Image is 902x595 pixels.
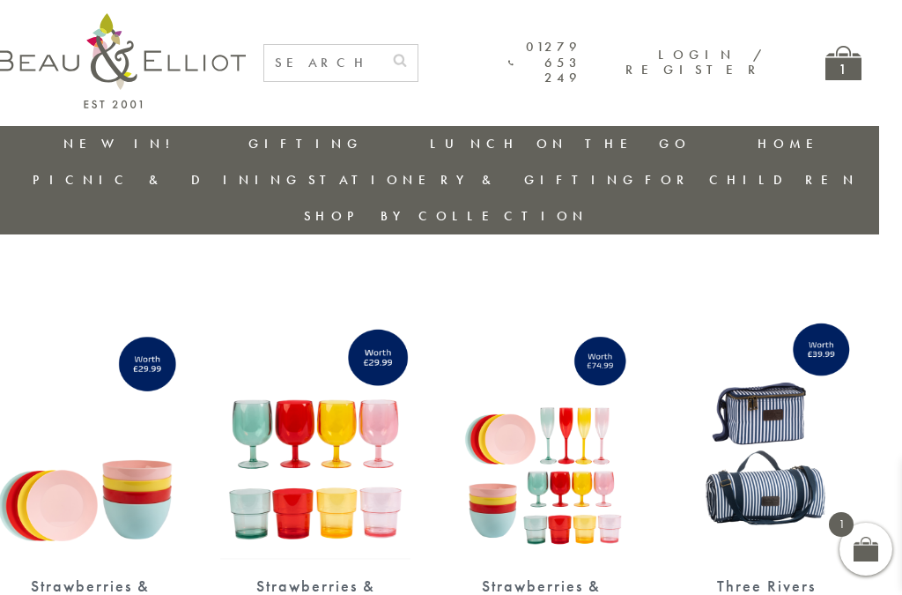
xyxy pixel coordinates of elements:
[758,135,828,152] a: Home
[264,45,382,81] input: SEARCH
[63,135,181,152] a: New in!
[825,46,861,80] a: 1
[430,135,691,152] a: Lunch On The Go
[508,40,581,86] a: 01279 653 249
[446,314,636,560] img: Strawberries & Cream Outdoor Dining Set
[248,135,363,152] a: Gifting
[645,171,859,189] a: For Children
[829,512,854,537] span: 1
[625,46,764,78] a: Login / Register
[308,171,639,189] a: Stationery & Gifting
[220,314,410,560] img: Strawberries & Cream Stacking Wine Glasses and Tumblers
[304,207,588,225] a: Shop by collection
[671,314,861,560] img: Three Rivers Personal Cool Bag and Picnic Blanket
[33,171,302,189] a: Picnic & Dining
